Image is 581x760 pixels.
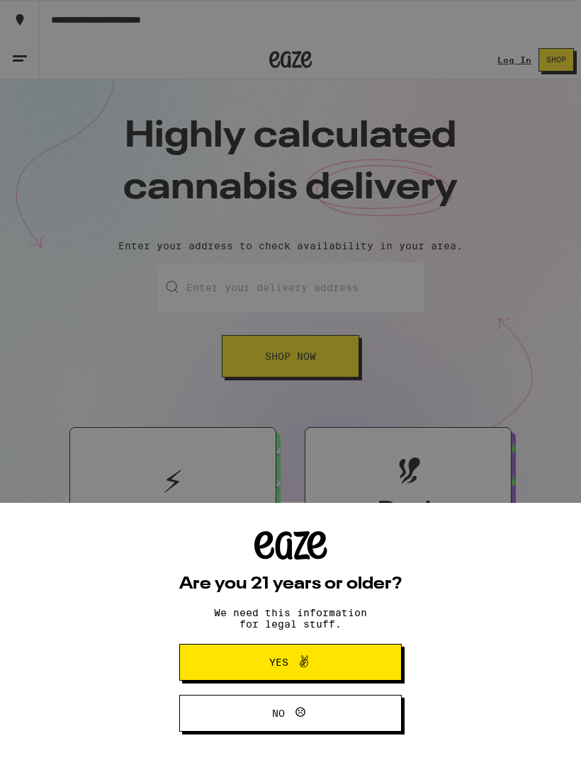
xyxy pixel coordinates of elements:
[9,10,102,21] span: Hi. Need any help?
[269,657,288,667] span: Yes
[202,607,379,630] p: We need this information for legal stuff.
[179,695,402,732] button: No
[272,708,285,718] span: No
[179,576,402,593] h2: Are you 21 years or older?
[179,644,402,681] button: Yes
